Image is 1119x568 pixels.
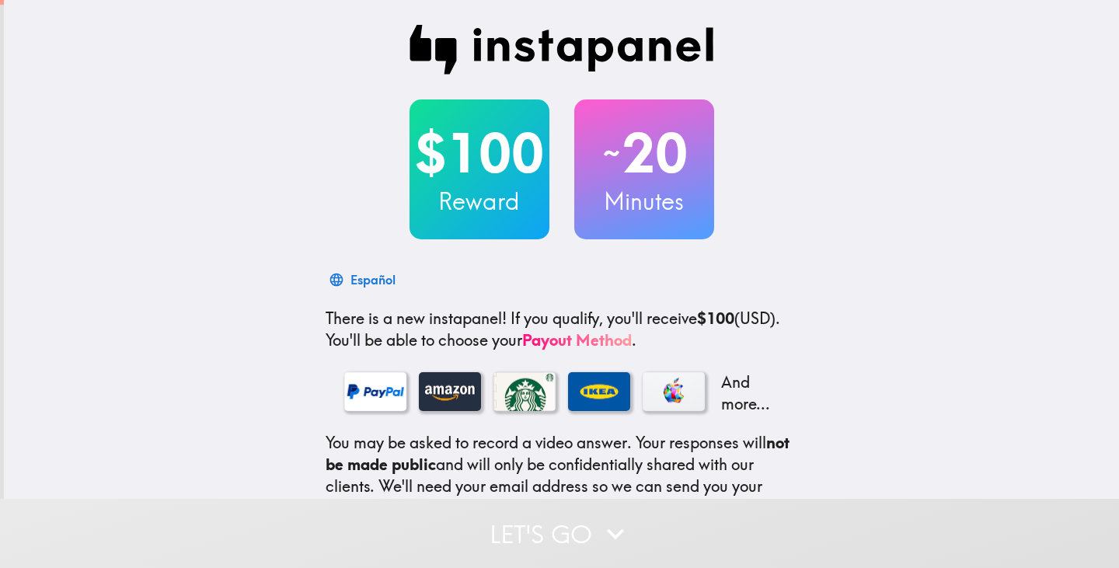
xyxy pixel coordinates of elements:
p: If you qualify, you'll receive (USD) . You'll be able to choose your . [326,308,798,351]
p: You may be asked to record a video answer. Your responses will and will only be confidentially sh... [326,432,798,519]
span: ~ [601,130,622,176]
span: There is a new instapanel! [326,308,507,328]
b: not be made public [326,433,790,474]
p: And more... [717,371,779,415]
div: Español [350,269,396,291]
a: Payout Method [522,330,632,350]
h3: Minutes [574,185,714,218]
a: Terms [643,498,687,517]
h2: 20 [574,121,714,185]
img: Instapanel [410,25,714,75]
h2: $100 [410,121,549,185]
button: Español [326,264,402,295]
a: Privacy Policy [515,498,616,517]
b: $100 [697,308,734,328]
h3: Reward [410,185,549,218]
